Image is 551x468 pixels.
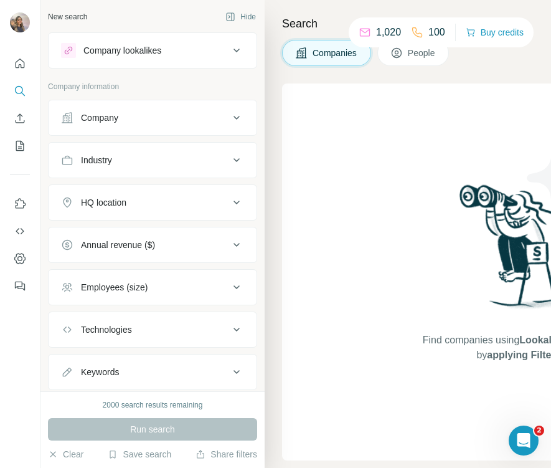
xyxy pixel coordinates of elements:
[10,80,30,102] button: Search
[10,247,30,270] button: Dashboard
[49,188,257,217] button: HQ location
[10,12,30,32] img: Avatar
[10,193,30,215] button: Use Surfe on LinkedIn
[408,47,436,59] span: People
[313,47,358,59] span: Companies
[49,36,257,65] button: Company lookalikes
[81,154,112,166] div: Industry
[108,448,171,461] button: Save search
[534,426,544,436] span: 2
[195,448,257,461] button: Share filters
[49,230,257,260] button: Annual revenue ($)
[217,7,265,26] button: Hide
[49,272,257,302] button: Employees (size)
[103,399,203,411] div: 2000 search results remaining
[10,275,30,297] button: Feedback
[10,220,30,242] button: Use Surfe API
[509,426,539,456] iframe: Intercom live chat
[81,281,148,294] div: Employees (size)
[81,366,119,378] div: Keywords
[83,44,161,57] div: Company lookalikes
[49,103,257,133] button: Company
[81,196,126,209] div: HQ location
[81,323,132,336] div: Technologies
[10,52,30,75] button: Quick start
[428,25,445,40] p: 100
[49,315,257,345] button: Technologies
[48,11,87,22] div: New search
[282,15,536,32] h4: Search
[10,107,30,130] button: Enrich CSV
[49,145,257,175] button: Industry
[466,24,524,41] button: Buy credits
[49,357,257,387] button: Keywords
[81,239,155,251] div: Annual revenue ($)
[10,135,30,157] button: My lists
[376,25,401,40] p: 1,020
[48,448,83,461] button: Clear
[81,112,118,124] div: Company
[48,81,257,92] p: Company information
